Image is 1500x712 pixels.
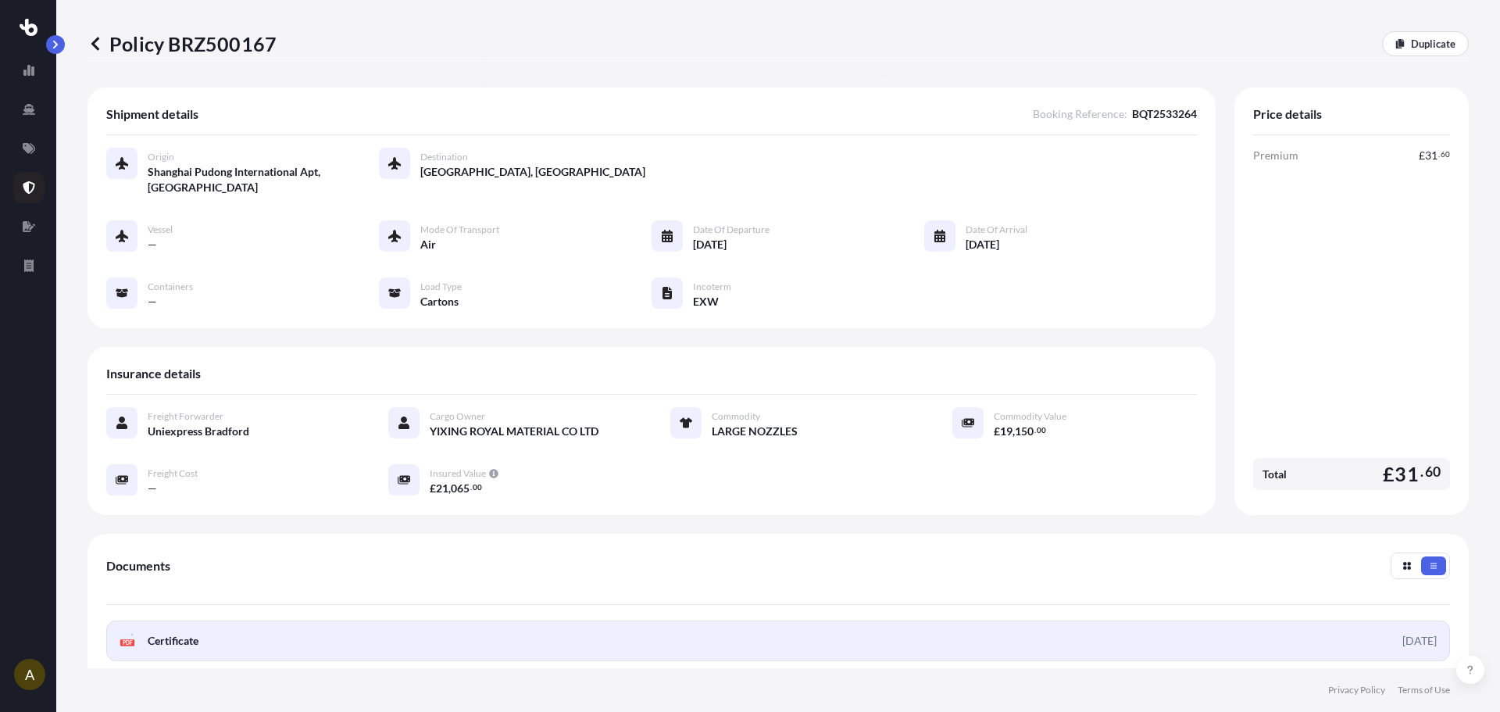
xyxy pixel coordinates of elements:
[420,294,459,309] span: Cartons
[436,483,448,494] span: 21
[693,237,727,252] span: [DATE]
[1398,684,1450,696] a: Terms of Use
[693,281,731,293] span: Incoterm
[994,410,1066,423] span: Commodity Value
[148,633,198,649] span: Certificate
[420,164,645,180] span: [GEOGRAPHIC_DATA], [GEOGRAPHIC_DATA]
[1419,150,1425,161] span: £
[148,294,157,309] span: —
[966,224,1027,236] span: Date of Arrival
[148,237,157,252] span: —
[1383,464,1395,484] span: £
[148,164,379,195] span: Shanghai Pudong International Apt, [GEOGRAPHIC_DATA]
[420,151,468,163] span: Destination
[1441,152,1450,157] span: 60
[1328,684,1385,696] a: Privacy Policy
[430,424,598,439] span: YIXING ROYAL MATERIAL CO LTD
[1132,106,1197,122] span: BQT2533264
[1382,31,1469,56] a: Duplicate
[106,621,1450,661] a: PDFCertificate[DATE]
[473,485,482,490] span: 00
[148,281,193,293] span: Containers
[1425,150,1437,161] span: 31
[430,467,486,480] span: Insured Value
[451,483,470,494] span: 065
[966,237,999,252] span: [DATE]
[712,424,798,439] span: LARGE NOZZLES
[420,224,499,236] span: Mode of Transport
[106,558,170,574] span: Documents
[148,424,249,439] span: Uniexpress Bradford
[1438,152,1440,157] span: .
[1037,428,1046,433] span: 00
[106,366,201,381] span: Insurance details
[1425,467,1441,477] span: 60
[693,224,770,236] span: Date of Departure
[1015,426,1034,437] span: 150
[25,667,34,682] span: A
[1411,36,1455,52] p: Duplicate
[148,467,198,480] span: Freight Cost
[148,151,174,163] span: Origin
[106,106,198,122] span: Shipment details
[448,483,451,494] span: ,
[1402,633,1437,649] div: [DATE]
[470,485,472,490] span: .
[148,410,223,423] span: Freight Forwarder
[148,224,173,236] span: Vessel
[1395,464,1418,484] span: 31
[123,640,133,646] text: PDF
[1012,426,1015,437] span: ,
[1262,467,1287,482] span: Total
[712,410,760,423] span: Commodity
[693,294,719,309] span: EXW
[1034,428,1036,433] span: .
[420,237,436,252] span: Air
[87,31,277,56] p: Policy BRZ500167
[420,281,462,293] span: Load Type
[1000,426,1012,437] span: 19
[430,410,485,423] span: Cargo Owner
[148,481,157,496] span: —
[994,426,1000,437] span: £
[430,483,436,494] span: £
[1420,467,1423,477] span: .
[1033,106,1127,122] span: Booking Reference :
[1253,148,1298,163] span: Premium
[1253,106,1322,122] span: Price details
